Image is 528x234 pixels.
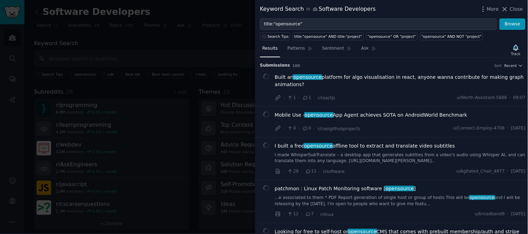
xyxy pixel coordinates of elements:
[283,168,285,175] span: ·
[275,111,467,119] span: Mobile Use - App Agent achieves SOTA on AndroidWorld Benchmark
[260,62,290,69] span: Submission s
[509,43,523,57] button: Track
[304,112,334,118] span: opensource
[299,94,300,101] span: ·
[495,63,502,68] div: Sort
[501,6,523,13] button: Close
[314,94,315,101] span: ·
[275,74,526,88] span: Built an platform for algo visualisation in react, anyone wanna contribute for making graph anima...
[283,125,285,132] span: ·
[262,45,278,52] span: Results
[287,95,296,101] span: 1
[314,125,315,132] span: ·
[456,168,505,175] span: u/Agitated_Chair_4977
[275,142,455,150] a: I built a freeopensourceoffline tool to extract and translate video subtitles
[487,6,499,13] span: More
[361,45,369,52] span: Ask
[287,45,305,52] span: Patterns
[480,6,499,13] button: More
[294,34,362,39] div: title:"opensource" AND title:"project"
[283,211,285,218] span: ·
[299,125,300,132] span: ·
[507,211,509,217] span: ·
[302,125,311,132] span: 0
[260,18,497,30] input: Try a keyword related to your business
[359,43,379,57] a: Ask
[275,111,467,119] a: Mobile Use -opensourceApp Agent achieves SOTA on AndroidWorld Benchmark
[301,211,303,218] span: ·
[304,143,333,149] span: opensource
[507,125,509,132] span: ·
[420,32,483,40] a: "opensource" AND NOT "project"
[511,211,526,217] span: [DATE]
[293,32,364,40] a: title:"opensource" AND title:"project"
[293,74,322,80] span: opensource
[322,45,344,52] span: Sentiment
[511,168,526,175] span: [DATE]
[513,95,526,101] span: 09:07
[454,125,505,132] span: u/Connect-Employ-4708
[368,34,416,39] div: "opensource" OR "project"
[510,95,511,101] span: ·
[421,34,482,39] div: "opensource" AND NOT "project"
[287,168,299,175] span: 28
[287,125,296,132] span: 0
[511,51,521,56] div: Track
[366,32,418,40] a: "opensource" OR "project"
[285,43,315,57] a: Patterns
[302,95,311,101] span: 1
[510,6,523,13] span: Close
[305,168,317,175] span: 11
[275,74,526,88] a: Built anopensourceplatform for algo visualisation in react, anyone wanna contribute for making gr...
[275,185,416,192] a: patchmon : Linux Patch Monitoring software [opensource]
[305,211,314,217] span: 7
[507,168,509,175] span: ·
[293,64,300,68] span: 100
[457,95,507,101] span: u/Worth-Assistant-5888
[511,125,526,132] span: [DATE]
[319,168,321,175] span: ·
[321,212,334,217] span: r/linux
[475,211,505,217] span: u/broadband9
[275,195,526,207] a: ...e associated to them * PDF Report generation of single host or group of hosts This will beopen...
[301,168,303,175] span: ·
[504,63,517,68] span: Recent
[275,142,455,150] span: I built a free offline tool to extract and translate video subtitles
[260,43,280,57] a: Results
[260,5,376,14] div: Keyword Search Software Developers
[318,126,360,131] span: r/coolgithubprojects
[504,63,523,68] button: Recent
[306,6,310,12] span: in
[320,43,354,57] a: Sentiment
[283,94,285,101] span: ·
[469,195,495,200] span: opensource
[260,32,290,40] button: Search Tips
[385,186,415,191] span: opensource
[268,34,289,39] span: Search Tips
[287,211,299,217] span: 12
[316,211,318,218] span: ·
[499,18,526,30] button: Browse
[275,185,416,192] span: patchmon : Linux Patch Monitoring software [ ]
[318,95,335,100] span: r/reactjs
[275,152,526,164] a: I made WhisperSubTranslate – a desktop app that generates subtitles from a video’s audio using Wh...
[323,169,345,174] span: r/software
